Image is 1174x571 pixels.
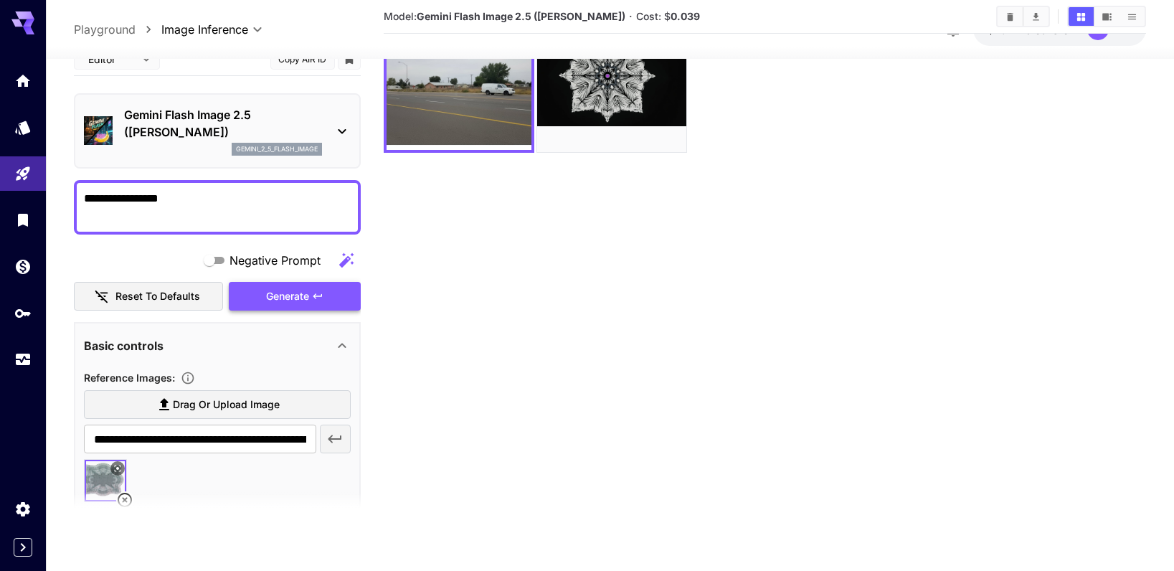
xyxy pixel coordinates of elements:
div: Basic controls [84,329,351,363]
p: Basic controls [84,337,164,354]
b: 0.039 [671,10,700,22]
img: Z [387,5,531,150]
div: Gemini Flash Image 2.5 ([PERSON_NAME])gemini_2_5_flash_image [84,100,351,161]
p: Gemini Flash Image 2.5 ([PERSON_NAME]) [124,106,322,141]
button: Copy AIR ID [270,49,335,70]
div: Library [14,207,32,225]
button: Add to library [343,50,356,67]
span: $49.42 [988,24,1026,36]
button: Download All [1023,7,1048,26]
p: · [629,8,633,25]
button: Generate [229,282,361,311]
a: Playground [74,21,136,38]
div: Home [14,72,32,90]
span: Negative Prompt [229,252,321,269]
div: API Keys [14,304,32,322]
div: Settings [14,500,32,518]
button: Clear All [998,7,1023,26]
button: Expand sidebar [14,538,32,557]
div: Clear AllDownload All [996,6,1050,27]
span: Reference Images : [84,372,175,384]
button: Show media in video view [1094,7,1119,26]
span: Generate [266,288,309,306]
span: Editor [88,52,133,67]
span: Image Inference [161,21,248,38]
button: Upload a reference image to guide the result. This is needed for Image-to-Image or Inpainting. Su... [175,372,201,386]
nav: breadcrumb [74,21,161,38]
div: Usage [14,351,32,369]
div: Show media in grid viewShow media in video viewShow media in list view [1067,6,1146,27]
div: Playground [14,165,32,183]
span: Model: [384,10,625,22]
span: Cost: $ [636,10,700,22]
button: Reset to defaults [74,282,223,311]
span: Drag or upload image [173,396,280,414]
label: Drag or upload image [84,390,351,420]
button: Show media in list view [1119,7,1145,26]
img: 9k= [537,3,686,152]
div: Wallet [14,258,32,275]
div: Models [14,118,32,136]
button: Show media in grid view [1069,7,1094,26]
b: Gemini Flash Image 2.5 ([PERSON_NAME]) [417,10,625,22]
span: credits left [1026,24,1076,36]
p: gemini_2_5_flash_image [236,145,318,155]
